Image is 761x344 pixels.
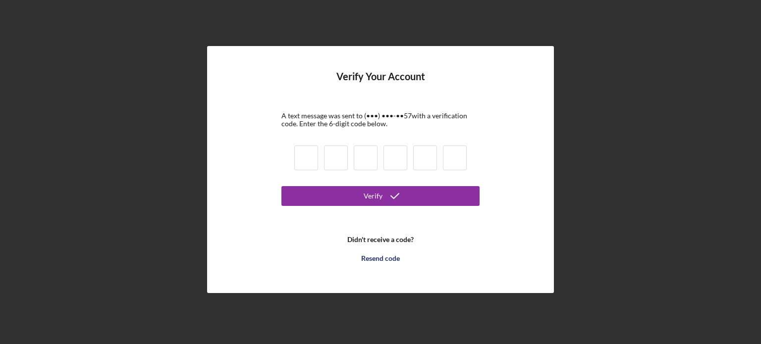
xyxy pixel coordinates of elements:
[336,71,425,97] h4: Verify Your Account
[347,236,414,244] b: Didn't receive a code?
[281,112,480,128] div: A text message was sent to (•••) •••-•• 57 with a verification code. Enter the 6-digit code below.
[281,248,480,268] button: Resend code
[281,186,480,206] button: Verify
[364,186,382,206] div: Verify
[361,248,400,268] div: Resend code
